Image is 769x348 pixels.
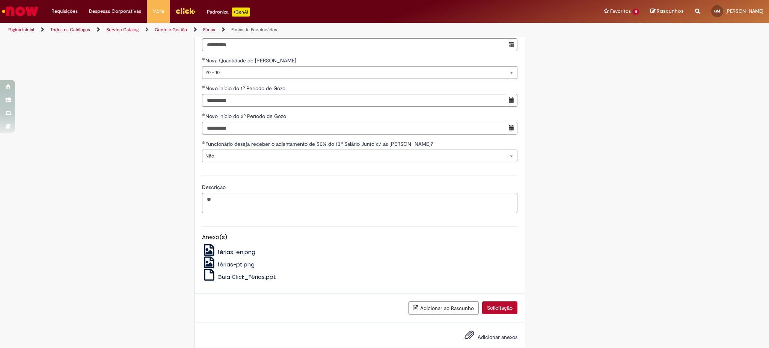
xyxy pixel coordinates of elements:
[175,5,196,17] img: click_logo_yellow_360x200.png
[205,141,434,147] span: Funcionário deseja receber o adiantamento de 50% do 13º Salário Junto c/ as [PERSON_NAME]?
[6,23,507,37] ul: Trilhas de página
[202,260,255,268] a: férias-pt.png
[506,94,517,107] button: Mostrar calendário para Novo Início do 1º Período de Gozo
[205,67,502,79] span: 20 + 10
[714,9,720,14] span: GM
[632,9,639,15] span: 11
[657,8,684,15] span: Rascunhos
[205,57,298,64] span: Nova Quantidade de [PERSON_NAME]
[152,8,164,15] span: More
[106,27,139,33] a: Service Catalog
[51,8,78,15] span: Requisições
[478,334,517,340] span: Adicionar anexos
[217,260,255,268] span: férias-pt.png
[231,27,277,33] a: Férias de Funcionários
[202,113,205,116] span: Obrigatório Preenchido
[463,328,476,345] button: Adicionar anexos
[205,85,287,92] span: Novo Início do 1º Período de Gozo
[202,234,517,241] h5: Anexo(s)
[202,141,205,144] span: Obrigatório Preenchido
[202,184,227,191] span: Descrição
[202,122,506,135] input: Novo Início do 2º Período de Gozo 04 May 2026 Monday
[8,27,34,33] a: Página inicial
[482,301,517,314] button: Solicitação
[202,94,506,107] input: Novo Início do 1º Período de Gozo 01 December 2025 Monday
[89,8,141,15] span: Despesas Corporativas
[50,27,90,33] a: Todos os Catálogos
[205,150,502,162] span: Não
[202,273,276,281] a: Guia Click_Férias.ppt
[207,8,250,17] div: Padroniza
[203,27,215,33] a: Férias
[610,8,631,15] span: Favoritos
[205,113,288,120] span: Novo Início do 2º Período de Gozo
[506,38,517,51] button: Mostrar calendário para Início 2º Período de Gozo
[408,301,479,315] button: Adicionar ao Rascunho
[202,38,506,51] input: Início 2º Período de Gozo 01 May 2026 Friday
[650,8,684,15] a: Rascunhos
[217,273,276,281] span: Guia Click_Férias.ppt
[217,248,255,256] span: férias-en.png
[155,27,187,33] a: Gente e Gestão
[725,8,763,14] span: [PERSON_NAME]
[202,57,205,61] span: Obrigatório Preenchido
[1,4,39,19] img: ServiceNow
[506,122,517,135] button: Mostrar calendário para Novo Início do 2º Período de Gozo
[202,85,205,88] span: Obrigatório Preenchido
[202,248,256,256] a: férias-en.png
[232,8,250,17] p: +GenAi
[202,193,517,213] textarea: Descrição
